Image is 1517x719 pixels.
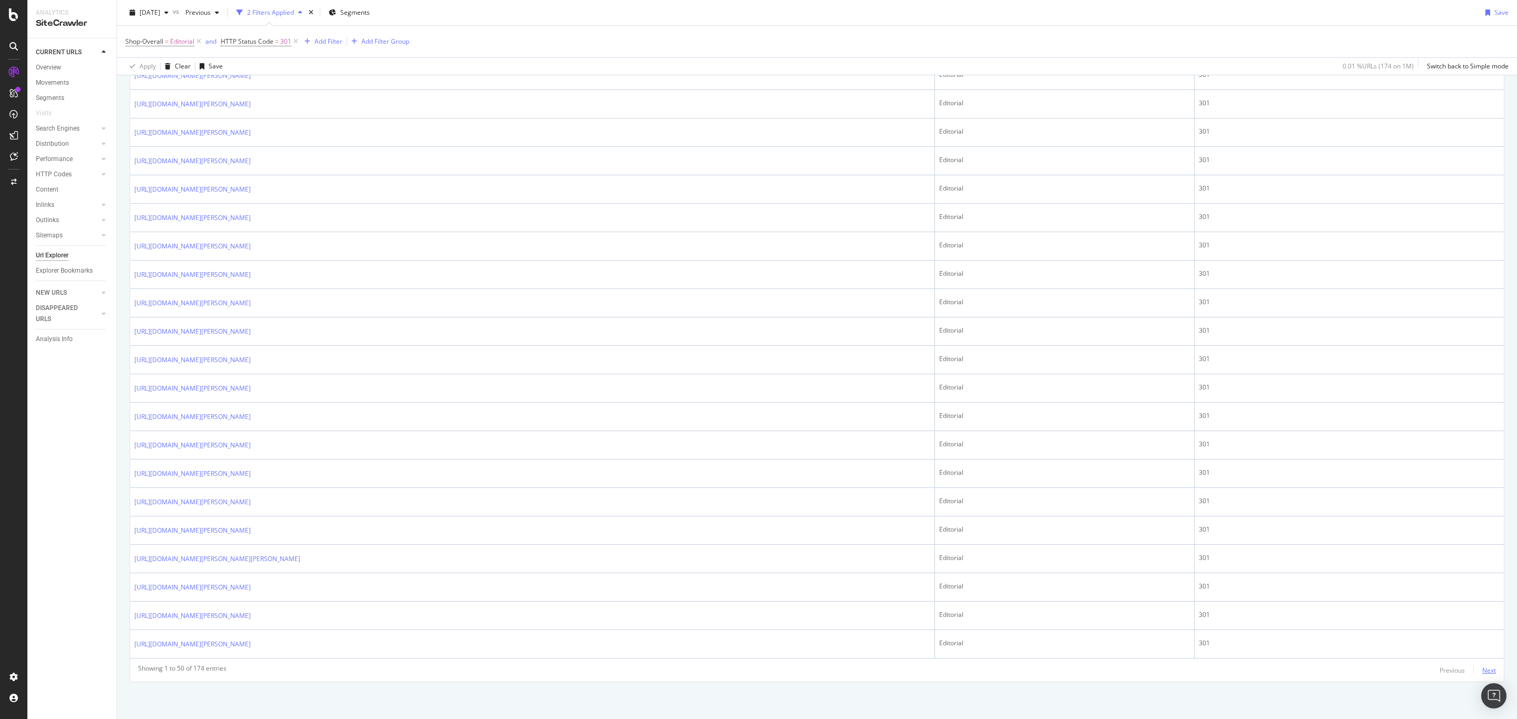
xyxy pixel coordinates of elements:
div: 301 [1199,127,1500,136]
span: Previous [181,8,211,17]
span: HTTP Status Code [221,37,273,46]
div: 0.01 % URLs ( 174 on 1M ) [1343,62,1414,71]
a: CURRENT URLS [36,47,98,58]
div: 301 [1199,155,1500,165]
div: Segments [36,93,64,104]
div: Previous [1440,666,1465,675]
div: 301 [1199,553,1500,563]
div: Editorial [939,212,1189,222]
a: NEW URLS [36,287,98,298]
a: HTTP Codes [36,169,98,180]
a: [URL][DOMAIN_NAME][PERSON_NAME] [134,213,251,223]
a: Analysis Info [36,334,109,345]
div: Editorial [939,326,1189,335]
button: [DATE] [125,4,173,21]
div: HTTP Codes [36,169,72,180]
a: Explorer Bookmarks [36,265,109,276]
div: DISAPPEARED URLS [36,303,89,325]
div: Overview [36,62,61,73]
a: [URL][DOMAIN_NAME][PERSON_NAME] [134,497,251,507]
a: [URL][DOMAIN_NAME][PERSON_NAME] [134,269,251,280]
a: Distribution [36,138,98,149]
a: [URL][DOMAIN_NAME][PERSON_NAME] [134,525,251,536]
button: Previous [181,4,223,21]
button: and [205,36,216,46]
div: Search Engines [36,123,80,134]
div: 301 [1199,241,1500,250]
a: Inlinks [36,199,98,211]
div: 301 [1199,98,1500,108]
div: Editorial [939,610,1189,620]
span: vs [173,7,181,16]
div: Editorial [939,127,1189,136]
div: Distribution [36,138,69,149]
div: 301 [1199,638,1500,648]
div: Sitemaps [36,230,63,241]
a: Segments [36,93,109,104]
div: 301 [1199,326,1500,335]
a: Content [36,184,109,195]
div: Editorial [939,354,1189,364]
div: 301 [1199,411,1500,421]
div: Editorial [939,496,1189,506]
a: [URL][DOMAIN_NAME][PERSON_NAME] [134,241,251,252]
div: Next [1482,666,1496,675]
a: [URL][DOMAIN_NAME][PERSON_NAME] [134,582,251,593]
div: 301 [1199,440,1500,449]
a: [URL][DOMAIN_NAME][PERSON_NAME] [134,468,251,479]
div: Editorial [939,297,1189,307]
button: Next [1482,664,1496,676]
div: 301 [1199,525,1500,534]
div: Editorial [939,440,1189,449]
a: Performance [36,154,98,165]
div: NEW URLS [36,287,67,298]
div: Showing 1 to 50 of 174 entries [138,664,226,676]
button: Segments [324,4,374,21]
a: [URL][DOMAIN_NAME][PERSON_NAME] [134,412,251,422]
div: Save [1494,8,1509,17]
a: [URL][DOMAIN_NAME][PERSON_NAME] [134,326,251,337]
div: Open Intercom Messenger [1481,683,1506,708]
div: 301 [1199,582,1500,591]
div: Apply [140,62,156,71]
div: Editorial [939,525,1189,534]
a: DISAPPEARED URLS [36,303,98,325]
div: Editorial [939,553,1189,563]
span: Shop-Overall [125,37,163,46]
a: Visits [36,108,62,119]
span: 2025 Sep. 29th [140,8,160,17]
div: SiteCrawler [36,17,108,29]
div: Editorial [939,638,1189,648]
span: Editorial [170,34,194,49]
div: Analytics [36,8,108,17]
a: Movements [36,77,109,88]
span: Segments [340,8,370,17]
a: [URL][DOMAIN_NAME][PERSON_NAME] [134,71,251,81]
a: [URL][DOMAIN_NAME][PERSON_NAME] [134,127,251,138]
div: 301 [1199,184,1500,193]
div: Editorial [939,241,1189,250]
div: Add Filter Group [361,37,409,46]
div: Url Explorer [36,250,68,261]
div: Explorer Bookmarks [36,265,93,276]
a: [URL][DOMAIN_NAME][PERSON_NAME] [134,184,251,195]
div: Add Filter [314,37,342,46]
div: 2 Filters Applied [247,8,294,17]
div: Content [36,184,58,195]
div: Save [209,62,223,71]
a: Search Engines [36,123,98,134]
div: Analysis Info [36,334,73,345]
a: [URL][DOMAIN_NAME][PERSON_NAME] [134,639,251,650]
a: [URL][DOMAIN_NAME][PERSON_NAME] [134,611,251,621]
div: Editorial [939,184,1189,193]
div: 301 [1199,496,1500,506]
button: Save [195,58,223,75]
button: Save [1481,4,1509,21]
a: [URL][DOMAIN_NAME][PERSON_NAME] [134,383,251,394]
div: 301 [1199,212,1500,222]
button: Add Filter [300,35,342,48]
div: Visits [36,108,52,119]
div: 301 [1199,269,1500,278]
span: = [275,37,279,46]
div: Clear [175,62,191,71]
